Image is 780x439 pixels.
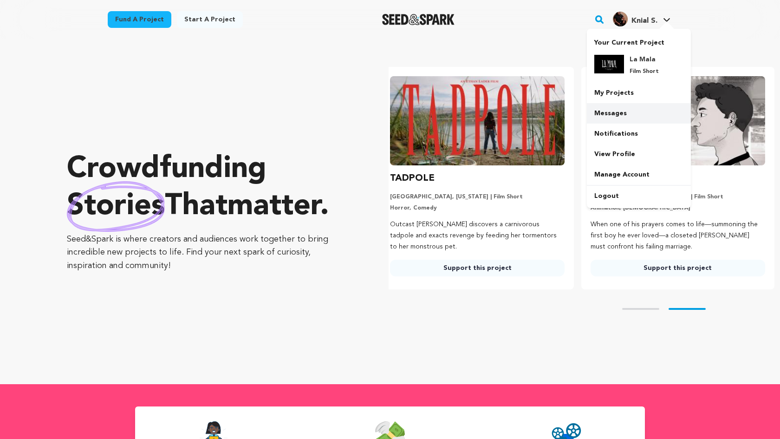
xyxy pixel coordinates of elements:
a: Seed&Spark Homepage [382,14,455,25]
h4: La Mala [630,55,663,64]
p: Outcast [PERSON_NAME] discovers a carnivorous tadpole and exacts revenge by feeding her tormentor... [390,219,565,252]
p: Film Short [630,68,663,75]
a: Support this project [390,260,565,276]
p: Horror, Comedy [390,204,565,212]
h3: TADPOLE [390,171,435,186]
img: TADPOLE image [390,76,565,165]
p: Seed&Spark is where creators and audiences work together to bring incredible new projects to life... [67,233,351,273]
a: Your Current Project La Mala Film Short [594,34,683,83]
p: Crowdfunding that . [67,151,351,225]
a: Knial S.'s Profile [611,10,672,26]
img: eb203890e4cf9e6e.png [594,55,624,73]
div: Knial S.'s Profile [613,12,657,26]
img: hand sketched image [67,181,165,232]
a: Logout [587,186,691,206]
a: Start a project [177,11,243,28]
span: Knial S. [631,17,657,25]
img: Seed&Spark Logo Dark Mode [382,14,455,25]
p: When one of his prayers comes to life—summoning the first boy he ever loved—a closeted [PERSON_NA... [591,219,765,252]
a: My Projects [587,83,691,103]
span: matter [227,192,320,222]
p: [GEOGRAPHIC_DATA], [US_STATE] | Film Short [390,193,565,201]
img: e5b69cae1e12802e.jpg [613,12,628,26]
a: Fund a project [108,11,171,28]
span: Knial S.'s Profile [611,10,672,29]
a: Manage Account [587,164,691,185]
p: Animation, [DEMOGRAPHIC_DATA] [591,204,765,212]
a: Messages [587,103,691,124]
a: View Profile [587,144,691,164]
a: Support this project [591,260,765,276]
p: Your Current Project [594,34,683,47]
a: Notifications [587,124,691,144]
